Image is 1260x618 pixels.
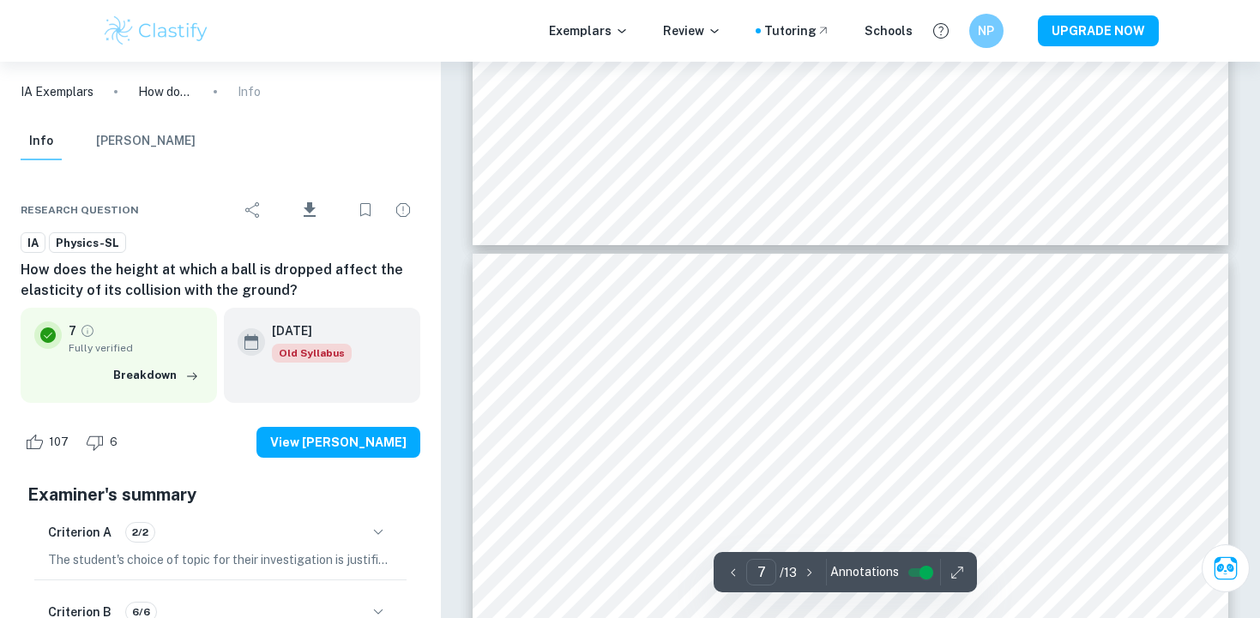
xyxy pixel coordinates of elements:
[274,188,345,232] div: Download
[386,193,420,227] div: Report issue
[238,82,261,101] p: Info
[865,21,913,40] a: Schools
[126,525,154,540] span: 2/2
[830,563,899,581] span: Annotations
[138,82,193,101] p: How does the height at which a ball is dropped affect the elasticity of its collision with the gr...
[1038,15,1159,46] button: UPGRADE NOW
[926,16,956,45] button: Help and Feedback
[96,123,196,160] button: [PERSON_NAME]
[21,260,420,301] h6: How does the height at which a ball is dropped affect the elasticity of its collision with the gr...
[969,14,1004,48] button: NP
[21,429,78,456] div: Like
[272,344,352,363] span: Old Syllabus
[109,363,203,388] button: Breakdown
[69,321,76,340] p: 7
[272,344,352,363] div: Starting from the May 2025 session, the Physics IA requirements have changed. It's OK to refer to...
[256,427,420,458] button: View [PERSON_NAME]
[272,321,338,340] h6: [DATE]
[21,235,45,252] span: IA
[780,563,797,582] p: / 13
[48,550,393,569] p: The student's choice of topic for their investigation is justified through their personal interes...
[348,193,383,227] div: Bookmark
[49,232,126,254] a: Physics-SL
[100,434,127,451] span: 6
[21,202,139,218] span: Research question
[81,429,127,456] div: Dislike
[21,123,62,160] button: Info
[48,523,112,542] h6: Criterion A
[976,21,996,40] h6: NP
[21,82,93,101] a: IA Exemplars
[27,482,413,507] h5: Examiner's summary
[80,323,95,339] a: Grade fully verified
[69,340,203,356] span: Fully verified
[50,235,125,252] span: Physics-SL
[764,21,830,40] a: Tutoring
[663,21,721,40] p: Review
[549,21,629,40] p: Exemplars
[102,14,211,48] img: Clastify logo
[236,193,270,227] div: Share
[39,434,78,451] span: 107
[21,232,45,254] a: IA
[1202,544,1250,592] button: Ask Clai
